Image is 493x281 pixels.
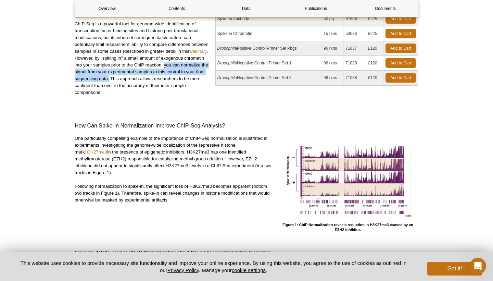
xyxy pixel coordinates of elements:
[344,26,366,41] td: 53083
[189,49,205,54] a: webinar
[75,0,139,17] a: Overview
[322,41,344,56] td: 96 rxns
[322,71,344,85] td: 96 rxns
[344,12,366,26] td: 61686
[385,44,416,53] a: Add to Cart
[216,71,322,85] td: Negative Control Primer Set 3
[130,250,152,255] em: PLoS One
[322,56,344,71] td: 96 rxns
[344,71,366,85] td: 71038
[216,26,322,41] td: Spike-in Chromatin
[216,41,322,56] td: Positive Control Primer Set Pbgs
[75,135,272,176] p: One particularly compelling example of the importance of ChIP-Seq normalization is illustrated in...
[470,258,486,274] iframe: Intercom live chat
[216,56,322,71] td: Negative Control Primer Set 1
[85,149,107,155] a: H3K27me3
[277,223,418,232] h4: Figure 1: ChIP Normalization reveals reduction in H3K27me3 caused by an EZH2 inhibitor.
[322,26,344,41] td: 15 rxns
[75,21,210,96] p: ChIP-Seq is a powerful tool for genome-wide identification of transcription factor binding sites ...
[217,46,237,51] i: Drosophila
[11,259,416,274] p: This website uses cookies to provide necessary site functionality and improve your online experie...
[385,29,416,38] a: Add to Cart
[385,14,416,24] a: Add to Cart
[427,262,482,276] button: Got it!
[284,0,348,17] a: Publications
[353,0,418,17] a: Documents
[217,75,237,80] i: Drosophila
[385,73,416,83] a: Add to Cart
[366,41,384,56] td: £120
[232,267,266,273] button: cookie settings
[279,135,416,221] img: ChIP Normalization reveals changes in H3K27me3 levels following treatment with EZH2 inhibitor.
[214,0,278,17] a: Data
[167,267,199,273] a: Privacy Policy
[366,56,384,71] td: £120
[144,0,209,17] a: Contents
[366,26,384,41] td: £225
[344,41,366,56] td: 71037
[216,12,322,26] td: Spike-in Antibody
[217,61,237,65] i: Drosophila
[344,56,366,71] td: 71028
[75,183,272,204] p: Following normalization to spike-in, the significant loss of H3K27me3 becomes apparent (bottom tw...
[75,250,272,255] strong: For more details, read our publication about this spike-in normalization technique:
[366,71,384,85] td: £120
[366,12,384,26] td: £225
[385,58,416,68] a: Add to Cart
[75,122,418,130] h3: How Can Spike-In Normalization Improve ChIP-Seq Analysis?
[322,12,344,26] td: 50 µg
